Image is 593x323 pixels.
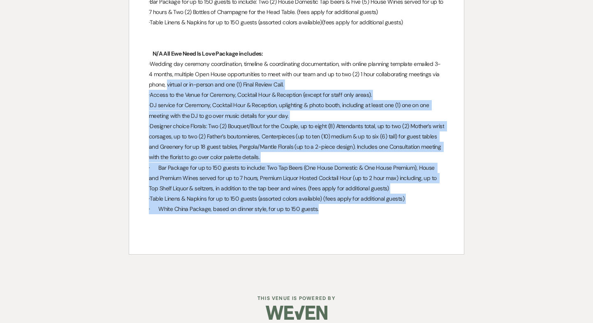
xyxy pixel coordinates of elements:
p: · White China Package, based on dinner style, for up to 150 guests. [149,204,444,214]
p: ·Access to the Venue for Ceremony, Cocktail Hour & Reception (except for staff only areas). [149,90,444,100]
p: ·DJ service for Ceremony, Cocktail Hour & Reception, uplighting & photo booth, including at least... [149,100,444,121]
span: N/A [152,49,163,59]
p: ·Designer choice Florals: Two (2) Bouquet/Bout for the Couple, up to eight (8) Attendants total, ... [149,121,444,163]
p: ·Table Linens & Napkins for up to 150 guests (assorted colors available)(fees apply for additiona... [149,17,444,28]
p: ·Table Linens & Napkins for up to 150 guests (assorted colors available) (fees apply for addition... [149,194,444,204]
strong: All Ewe Need Is Love Package includes: [163,50,263,57]
p: · Bar Package for up to 150 guests to include: Two Tap Beers (One House Domestic & One House Prem... [149,163,444,194]
p: ·Wedding day ceremony coordination, timeline & coordinating documentation, with online planning t... [149,59,444,90]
